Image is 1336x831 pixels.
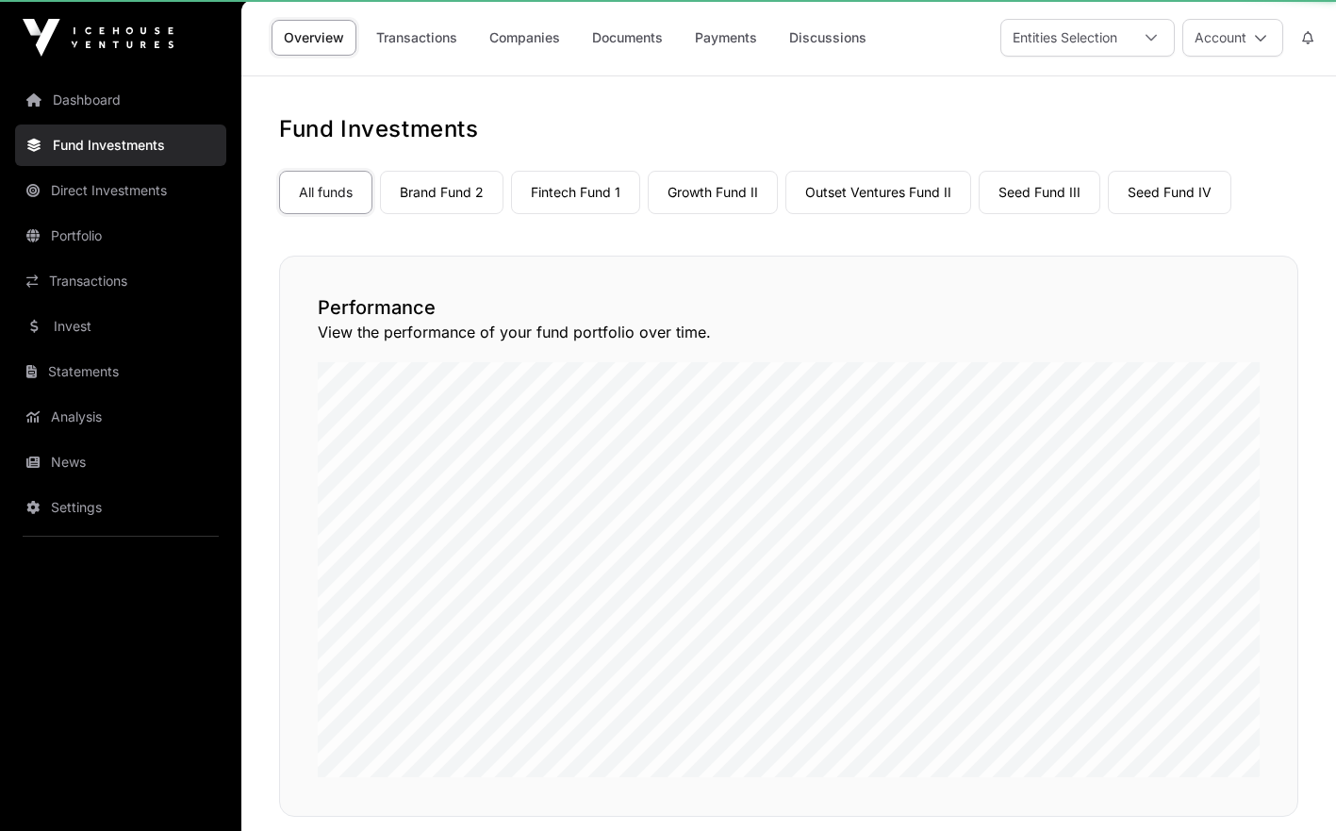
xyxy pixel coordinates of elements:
[477,20,572,56] a: Companies
[648,171,778,214] a: Growth Fund II
[272,20,356,56] a: Overview
[15,441,226,483] a: News
[364,20,470,56] a: Transactions
[318,321,1260,343] p: View the performance of your fund portfolio over time.
[279,114,1298,144] h1: Fund Investments
[511,171,640,214] a: Fintech Fund 1
[785,171,971,214] a: Outset Ventures Fund II
[683,20,769,56] a: Payments
[318,294,1260,321] h2: Performance
[1001,20,1129,56] div: Entities Selection
[15,79,226,121] a: Dashboard
[15,125,226,166] a: Fund Investments
[777,20,879,56] a: Discussions
[15,260,226,302] a: Transactions
[15,170,226,211] a: Direct Investments
[1242,740,1336,831] iframe: Chat Widget
[15,396,226,438] a: Analysis
[979,171,1100,214] a: Seed Fund III
[1182,19,1283,57] button: Account
[15,306,226,347] a: Invest
[1108,171,1231,214] a: Seed Fund IV
[279,171,372,214] a: All funds
[380,171,503,214] a: Brand Fund 2
[15,215,226,257] a: Portfolio
[15,351,226,392] a: Statements
[23,19,173,57] img: Icehouse Ventures Logo
[580,20,675,56] a: Documents
[15,487,226,528] a: Settings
